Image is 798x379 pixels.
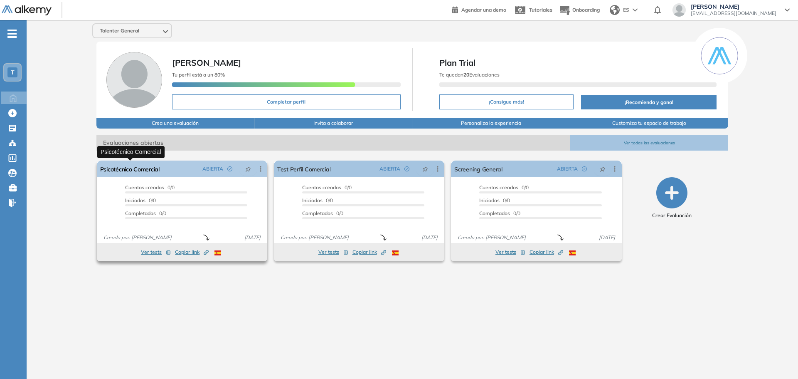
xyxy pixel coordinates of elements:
[172,94,401,109] button: Completar perfil
[106,52,162,108] img: Foto de perfil
[100,234,175,241] span: Creado por: [PERSON_NAME]
[570,118,728,129] button: Customiza tu espacio de trabajo
[623,6,629,14] span: ES
[277,234,352,241] span: Creado por: [PERSON_NAME]
[125,210,156,216] span: Completados
[416,162,434,176] button: pushpin
[463,72,469,78] b: 20
[479,210,520,216] span: 0/0
[652,177,692,219] button: Crear Evaluación
[302,210,343,216] span: 0/0
[691,3,776,10] span: [PERSON_NAME]
[2,5,52,16] img: Logo
[125,197,145,203] span: Iniciadas
[479,197,510,203] span: 0/0
[302,197,333,203] span: 0/0
[352,247,386,257] button: Copiar link
[125,210,166,216] span: 0/0
[175,248,209,256] span: Copiar link
[302,184,341,191] span: Cuentas creadas
[418,234,441,241] span: [DATE]
[454,161,502,177] a: Screening General
[175,247,209,257] button: Copiar link
[96,118,254,129] button: Crea una evaluación
[239,162,257,176] button: pushpin
[7,33,17,35] i: -
[439,72,500,78] span: Te quedan Evaluaciones
[97,146,165,158] div: Psicotécnico Comercial
[530,248,563,256] span: Copiar link
[352,248,386,256] span: Copiar link
[756,339,798,379] div: Widget de chat
[529,7,552,13] span: Tutoriales
[172,72,225,78] span: Tu perfil está a un 80%
[318,247,348,257] button: Ver tests
[479,184,529,191] span: 0/0
[557,165,578,173] span: ABIERTA
[125,184,175,191] span: 0/0
[479,184,518,191] span: Cuentas creadas
[559,1,600,19] button: Onboarding
[570,135,728,151] button: Ver todas las evaluaciones
[452,4,506,14] a: Agendar una demo
[277,161,330,177] a: Test Perfil Comercial
[479,210,510,216] span: Completados
[610,5,620,15] img: world
[633,8,638,12] img: arrow
[530,247,563,257] button: Copiar link
[392,250,399,255] img: ESP
[125,197,156,203] span: 0/0
[756,339,798,379] iframe: Chat Widget
[379,165,400,173] span: ABIERTA
[100,27,139,34] span: Talenter General
[254,118,412,129] button: Invita a colaborar
[422,166,428,172] span: pushpin
[100,161,160,177] a: Psicotécnico Comercial
[582,166,587,171] span: check-circle
[439,57,717,69] span: Plan Trial
[241,234,264,241] span: [DATE]
[11,69,15,76] span: T
[227,166,232,171] span: check-circle
[652,212,692,219] span: Crear Evaluación
[454,234,529,241] span: Creado por: [PERSON_NAME]
[600,166,606,172] span: pushpin
[412,118,570,129] button: Personaliza la experiencia
[172,57,241,68] span: [PERSON_NAME]
[594,162,612,176] button: pushpin
[404,166,409,171] span: check-circle
[461,7,506,13] span: Agendar una demo
[141,247,171,257] button: Ver tests
[581,95,717,109] button: ¡Recomienda y gana!
[245,166,251,172] span: pushpin
[302,210,333,216] span: Completados
[125,184,164,191] span: Cuentas creadas
[691,10,776,17] span: [EMAIL_ADDRESS][DOMAIN_NAME]
[202,165,223,173] span: ABIERTA
[479,197,500,203] span: Iniciadas
[214,250,221,255] img: ESP
[302,197,323,203] span: Iniciadas
[302,184,352,191] span: 0/0
[572,7,600,13] span: Onboarding
[569,250,576,255] img: ESP
[96,135,570,151] span: Evaluaciones abiertas
[495,247,525,257] button: Ver tests
[439,94,574,109] button: ¡Consigue más!
[596,234,618,241] span: [DATE]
